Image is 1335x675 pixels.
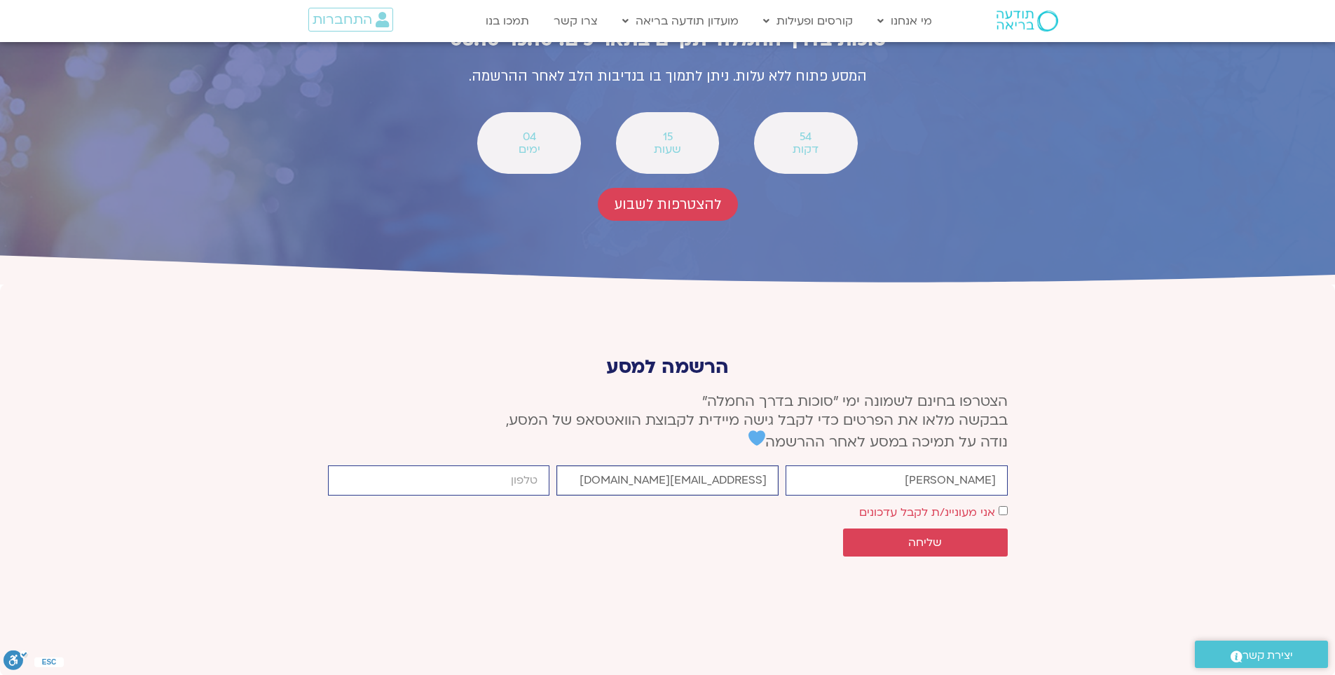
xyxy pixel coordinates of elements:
[328,392,1008,451] p: הצטרפו בחינם לשמונה ימי ״סוכות בדרך החמלה״
[328,465,550,496] input: מותר להשתמש רק במספרים ותווי טלפון (#, -, *, וכו').
[908,536,942,549] span: שליחה
[308,8,393,32] a: התחברות
[598,188,738,221] a: להצטרפות לשבוע
[997,11,1058,32] img: תודעה בריאה
[786,465,1008,496] input: שם פרטי
[547,8,605,34] a: צרו קשר
[634,143,701,156] span: שעות
[870,8,939,34] a: מי אנחנו
[328,465,1008,564] form: טופס חדש
[772,143,839,156] span: דקות
[360,64,976,89] p: המסע פתוח ללא עלות. ניתן לתמוך בו בנדיבות הלב לאחר ההרשמה.
[756,8,860,34] a: קורסים ופעילות
[556,465,779,496] input: אימייל
[1242,646,1293,665] span: יצירת קשר
[859,504,995,519] label: אני מעוניינ/ת לקבל עדכונים
[843,529,1008,557] button: שליחה
[748,430,765,446] img: 💙
[506,411,1008,430] span: בבקשה מלאו את הפרטים כדי לקבל גישה מיידית לקבוצת הוואטסאפ של המסע,
[328,356,1008,378] p: הרשמה למסע
[360,29,976,50] h2: סוכות בדרך החמלה יתקיים בתאריכים: 08.10-15.10
[772,130,839,143] span: 54
[634,130,701,143] span: 15
[495,143,562,156] span: ימים
[615,196,721,212] span: להצטרפות לשבוע
[748,432,1008,451] span: נודה על תמיכה במסע לאחר ההרשמה
[615,8,746,34] a: מועדון תודעה בריאה
[495,130,562,143] span: 04
[313,12,372,27] span: התחברות
[1195,641,1328,668] a: יצירת קשר
[479,8,536,34] a: תמכו בנו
